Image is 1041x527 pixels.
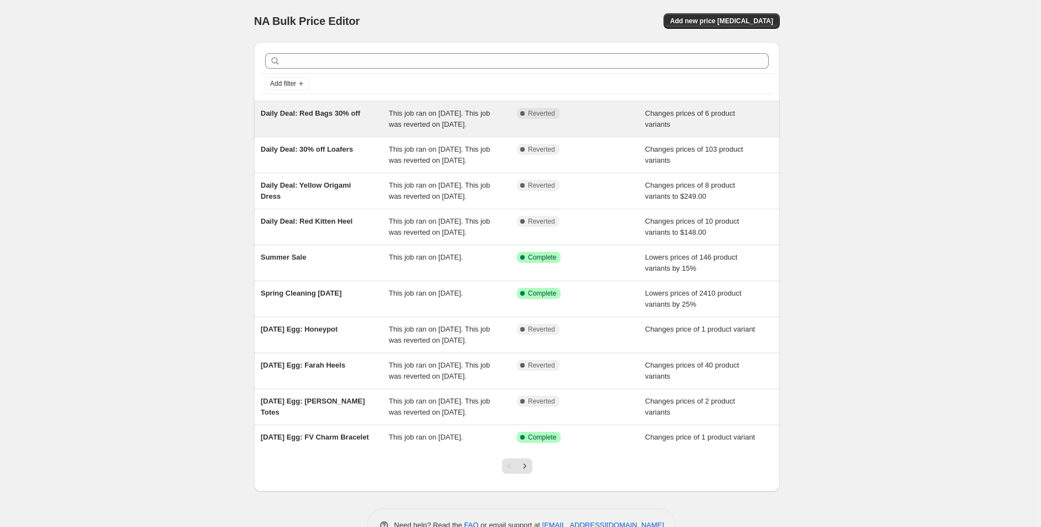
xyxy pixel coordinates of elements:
span: Add new price [MEDICAL_DATA] [670,17,773,25]
span: [DATE] Egg: FV Charm Bracelet [261,433,369,441]
span: Reverted [528,217,555,226]
span: Lowers prices of 146 product variants by 15% [645,253,738,272]
span: This job ran on [DATE]. This job was reverted on [DATE]. [389,181,490,200]
span: Add filter [270,79,296,88]
span: Daily Deal: Red Bags 30% off [261,109,360,117]
span: This job ran on [DATE]. [389,433,463,441]
nav: Pagination [502,458,532,474]
span: [DATE] Egg: [PERSON_NAME] Totes [261,397,365,416]
button: Add filter [265,77,309,90]
button: Add new price [MEDICAL_DATA] [664,13,780,29]
button: Next [517,458,532,474]
span: This job ran on [DATE]. This job was reverted on [DATE]. [389,217,490,236]
span: Reverted [528,145,555,154]
span: [DATE] Egg: Farah Heels [261,361,345,369]
span: Reverted [528,361,555,370]
span: Changes prices of 2 product variants [645,397,736,416]
span: Reverted [528,325,555,334]
span: This job ran on [DATE]. This job was reverted on [DATE]. [389,145,490,164]
span: Reverted [528,109,555,118]
span: Reverted [528,181,555,190]
span: Summer Sale [261,253,306,261]
span: This job ran on [DATE]. This job was reverted on [DATE]. [389,397,490,416]
span: Changes prices of 103 product variants [645,145,743,164]
span: Complete [528,433,556,442]
span: Changes prices of 10 product variants to $148.00 [645,217,739,236]
span: Daily Deal: Yellow Origami Dress [261,181,351,200]
span: Daily Deal: Red Kitten Heel [261,217,353,225]
span: This job ran on [DATE]. This job was reverted on [DATE]. [389,325,490,344]
span: This job ran on [DATE]. This job was reverted on [DATE]. [389,109,490,128]
span: Changes price of 1 product variant [645,433,755,441]
span: Reverted [528,397,555,406]
span: NA Bulk Price Editor [254,15,360,27]
span: Lowers prices of 2410 product variants by 25% [645,289,742,308]
span: Daily Deal: 30% off Loafers [261,145,353,153]
span: Complete [528,253,556,262]
span: Complete [528,289,556,298]
span: This job ran on [DATE]. This job was reverted on [DATE]. [389,361,490,380]
span: This job ran on [DATE]. [389,253,463,261]
span: Spring Cleaning [DATE] [261,289,341,297]
span: This job ran on [DATE]. [389,289,463,297]
span: Changes prices of 8 product variants to $249.00 [645,181,736,200]
span: Changes price of 1 product variant [645,325,755,333]
span: Changes prices of 40 product variants [645,361,739,380]
span: Changes prices of 6 product variants [645,109,736,128]
span: [DATE] Egg: Honeypot [261,325,338,333]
